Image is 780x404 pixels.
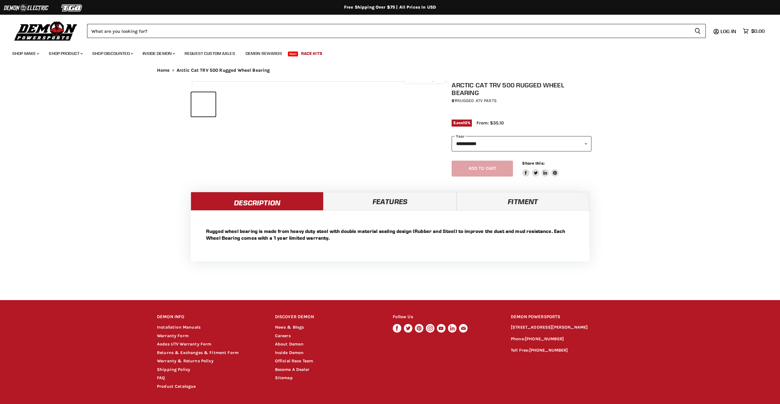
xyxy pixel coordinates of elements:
a: Returns & Exchanges & Fitment Form [157,350,239,355]
a: $0.00 [740,27,768,36]
a: News & Blogs [275,325,304,330]
a: Fitment [457,192,589,210]
span: Save % [452,120,472,126]
a: Product Catalogue [157,384,196,389]
a: Home [157,68,170,73]
a: Inside Demon [275,350,304,355]
img: Demon Powersports [12,20,79,42]
a: Features [323,192,456,210]
h2: DEMON POWERSPORTS [511,310,623,324]
span: Arctic Cat TRV 500 Rugged Wheel Bearing [177,68,270,73]
a: About Demon [275,341,304,347]
a: Shipping Policy [157,367,190,372]
a: Aodes UTV Warranty Form [157,341,211,347]
img: Demon Electric Logo 2 [3,2,49,14]
a: Careers [275,333,291,338]
a: Inside Demon [138,47,179,60]
span: Click to expand [408,77,442,82]
h2: Follow Us [393,310,499,324]
form: Product [87,24,706,38]
span: $0.00 [751,28,765,34]
a: Demon Rewards [241,47,287,60]
span: New! [288,51,298,56]
div: Free Shipping Over $75 | All Prices In USD [145,5,635,10]
a: Installation Manuals [157,325,201,330]
a: Warranty Form [157,333,189,338]
img: TGB Logo 2 [49,2,95,14]
h1: Arctic Cat TRV 500 Rugged Wheel Bearing [452,81,591,97]
a: Description [191,192,323,210]
span: Log in [721,28,736,34]
button: Search [690,24,706,38]
a: [PHONE_NUMBER] [525,336,564,341]
a: Shop Make [8,47,43,60]
p: Toll Free: [511,347,623,354]
a: Rugged ATV Parts [457,98,497,103]
a: [PHONE_NUMBER] [529,348,568,353]
a: Warranty & Returns Policy [157,358,213,364]
select: year [452,136,591,151]
span: 10 [463,120,467,125]
button: IMAGE thumbnail [191,92,216,116]
a: FAQ [157,375,165,380]
h2: DEMON INFO [157,310,263,324]
a: Shop Discounted [88,47,137,60]
div: by [452,97,591,104]
p: Rugged wheel bearing is made from heavy duty steel with double material sealing design (Rubber an... [206,228,574,241]
input: Search [87,24,690,38]
h2: DISCOVER DEMON [275,310,381,324]
a: Official Race Team [275,358,313,364]
p: [STREET_ADDRESS][PERSON_NAME] [511,324,623,331]
a: Request Custom Axles [180,47,240,60]
ul: Main menu [8,45,763,60]
a: Race Kits [296,47,327,60]
a: Shop Product [44,47,86,60]
nav: Breadcrumbs [145,68,635,73]
a: Log in [718,29,740,34]
aside: Share this: [522,161,559,177]
span: From: $35.10 [476,120,504,126]
p: Phone: [511,336,623,343]
a: Sitemap [275,375,293,380]
a: Become A Dealer [275,367,309,372]
span: Share this: [522,161,544,166]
